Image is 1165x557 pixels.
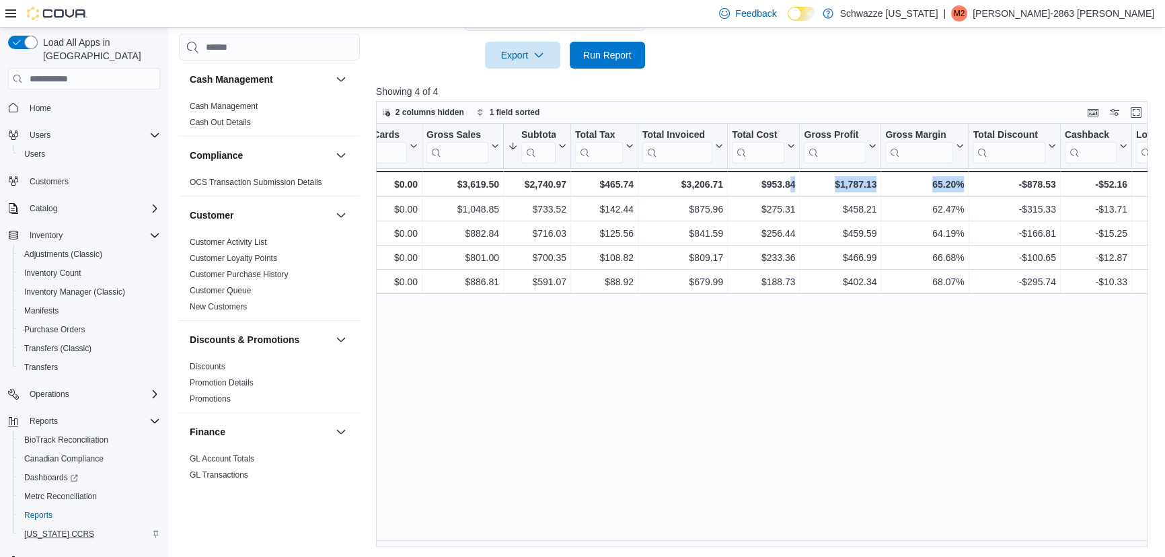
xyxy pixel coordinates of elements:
button: Transfers (Classic) [13,339,165,358]
span: Customer Purchase History [190,269,289,280]
div: $88.92 [575,274,634,291]
span: Users [30,130,50,141]
button: Reports [13,506,165,525]
a: Customer Activity List [190,237,267,247]
a: Manifests [19,303,64,319]
div: Gross Margin [885,129,953,142]
button: Gift Cards [354,129,418,163]
a: Inventory Count [19,265,87,281]
button: 1 field sorted [471,104,546,120]
div: $0.00 [354,274,418,291]
div: Gross Sales [426,129,488,163]
span: New Customers [190,301,247,312]
button: Cash Management [190,73,330,86]
div: $1,787.13 [804,176,876,192]
button: Export [485,42,560,69]
span: Inventory Manager (Classic) [24,287,125,297]
span: Cash Out Details [190,117,251,128]
div: Cashback [1064,129,1116,142]
span: Adjustments (Classic) [24,249,102,260]
a: Promotions [190,394,231,404]
p: | [943,5,946,22]
div: -$295.74 [973,274,1055,291]
span: Home [24,99,160,116]
button: Total Tax [575,129,634,163]
button: Manifests [13,301,165,320]
a: Transfers [19,359,63,375]
div: 65.20% [885,176,964,192]
button: BioTrack Reconciliation [13,431,165,449]
span: Inventory Count [24,268,81,278]
div: Total Invoiced [642,129,712,142]
span: Canadian Compliance [24,453,104,464]
a: Reports [19,507,58,523]
span: Transfers (Classic) [19,340,160,357]
div: $875.96 [642,202,723,218]
button: Gross Sales [426,129,499,163]
span: Dark Mode [788,21,788,22]
button: Operations [3,385,165,404]
a: Customer Purchase History [190,270,289,279]
a: BioTrack Reconciliation [19,432,114,448]
a: Customer Loyalty Points [190,254,277,263]
h3: Discounts & Promotions [190,333,299,346]
span: Reports [19,507,160,523]
div: $0.00 [354,250,418,266]
div: Subtotal [521,129,556,163]
div: Finance [179,451,360,488]
a: Adjustments (Classic) [19,246,108,262]
a: Purchase Orders [19,322,91,338]
a: Dashboards [19,470,83,486]
div: -$52.16 [1064,176,1127,192]
a: Cash Management [190,102,258,111]
div: -$13.71 [1065,202,1127,218]
div: Gross Profit [804,129,866,142]
div: $1,048.85 [426,202,499,218]
div: $3,619.50 [426,176,499,192]
div: Matthew-2863 Turner [951,5,967,22]
span: Export [493,42,552,69]
button: Finance [333,424,349,440]
a: Home [24,100,57,116]
span: Transfers [19,359,160,375]
h3: Finance [190,425,225,439]
div: $0.00 [354,176,418,192]
div: Total Invoiced [642,129,712,163]
div: Compliance [179,174,360,196]
span: Reports [24,510,52,521]
span: BioTrack Reconciliation [24,435,108,445]
span: Metrc Reconciliation [24,491,97,502]
button: Users [3,126,165,145]
span: Customer Queue [190,285,251,296]
div: $3,206.71 [642,176,723,192]
div: Cash Management [179,98,360,136]
span: [US_STATE] CCRS [24,529,94,540]
div: -$10.33 [1065,274,1127,291]
div: Cashback [1064,129,1116,163]
button: Inventory [24,227,68,244]
span: Feedback [735,7,776,20]
button: Keyboard shortcuts [1085,104,1101,120]
div: $402.34 [804,274,876,291]
h3: Compliance [190,149,243,162]
div: $809.17 [642,250,723,266]
span: Discounts [190,361,225,372]
h3: Cash Management [190,73,273,86]
button: Display options [1106,104,1123,120]
p: Showing 4 of 4 [376,85,1156,98]
button: Catalog [24,200,63,217]
button: Discounts & Promotions [190,333,330,346]
div: $125.56 [575,226,634,242]
div: $465.74 [575,176,634,192]
button: Catalog [3,199,165,218]
div: 62.47% [885,202,964,218]
span: Users [19,146,160,162]
span: Inventory Count [19,265,160,281]
span: Manifests [19,303,160,319]
a: Metrc Reconciliation [19,488,102,505]
span: Operations [24,386,160,402]
a: GL Account Totals [190,454,254,463]
button: Finance [190,425,330,439]
span: Users [24,127,160,143]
